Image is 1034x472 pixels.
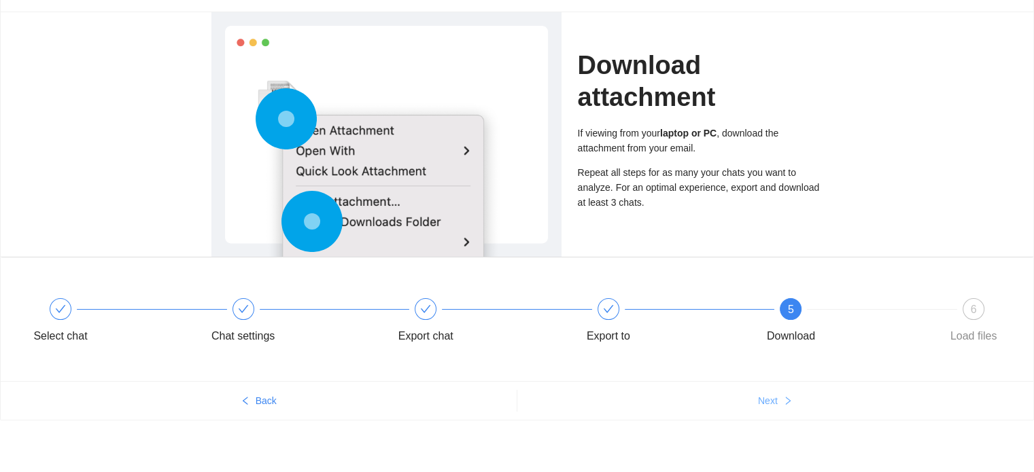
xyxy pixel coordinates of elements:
span: Back [256,393,277,408]
button: Nextright [517,390,1034,412]
div: Select chat [21,298,204,347]
span: Next [758,393,778,408]
div: Download [767,325,815,347]
div: Export to [587,325,630,347]
div: Chat settings [204,298,387,347]
span: 5 [788,304,794,315]
span: check [55,304,66,314]
div: Select chat [33,325,87,347]
span: check [238,304,249,314]
div: 5Download [751,298,934,347]
div: Export chat [398,325,453,347]
div: Chat settings [211,325,275,347]
span: check [603,304,614,314]
span: check [420,304,431,314]
div: If viewing from your , download the attachment from your email. [578,126,823,156]
div: Export to [569,298,752,347]
div: Repeat all steps for as many your chats you want to analyze. For an optimal experience, export an... [578,165,823,210]
b: laptop or PC [660,128,717,139]
h1: Download attachment [578,50,823,113]
span: left [241,396,250,407]
div: Load files [950,325,997,347]
div: 6Load files [934,298,1013,347]
div: Export chat [386,298,569,347]
span: right [783,396,793,407]
button: leftBack [1,390,517,412]
span: 6 [971,304,977,315]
